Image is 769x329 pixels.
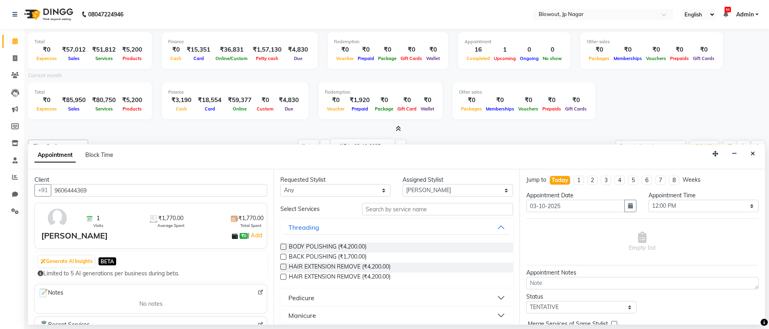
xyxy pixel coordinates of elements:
input: 2025-10-03 [352,140,392,152]
div: 0 [541,45,564,54]
div: Finance [168,38,311,45]
div: [PERSON_NAME] [41,230,108,242]
div: Appointment Time [648,191,759,200]
input: Search by service name [362,203,513,215]
span: Products [121,106,144,112]
div: Pedicure [288,293,314,303]
li: 4 [614,176,625,185]
span: HAIR EXTENSION REMOVE (₹4,200.00) [289,263,391,273]
span: Voucher [334,56,356,61]
div: ₹0 [168,45,183,54]
div: Select Services [274,205,356,213]
div: 0 [518,45,541,54]
input: yyyy-mm-dd [526,200,625,212]
span: Packages [587,56,612,61]
div: Weeks [682,176,701,184]
span: Online/Custom [213,56,250,61]
span: Today [299,140,319,152]
div: ₹18,554 [195,96,225,105]
div: Appointment Date [526,191,636,200]
div: ₹4,830 [285,45,311,54]
div: ₹0 [325,96,346,105]
span: Filter Stylist [33,143,61,149]
div: ₹0 [373,96,395,105]
div: ₹36,831 [213,45,250,54]
div: Appointment [465,38,564,45]
div: ₹1,57,130 [250,45,285,54]
div: ₹1,920 [346,96,373,105]
span: Admin [736,10,754,19]
div: Other sales [459,89,589,96]
span: Appointment [34,148,76,162]
span: ₹0 [240,233,248,239]
span: Package [373,106,395,112]
div: ₹0 [334,45,356,54]
span: Total Spent [240,223,262,229]
div: Threading [288,223,319,232]
div: Other sales [587,38,717,45]
li: 5 [628,176,638,185]
button: Close [747,148,759,160]
div: ₹0 [668,45,691,54]
div: ₹0 [563,96,589,105]
span: Block Time [85,151,113,158]
div: ₹0 [540,96,563,105]
li: 1 [574,176,584,185]
div: ₹15,351 [183,45,213,54]
div: Redemption [334,38,442,45]
li: 3 [601,176,611,185]
div: ₹0 [34,45,59,54]
span: Due [283,106,295,112]
div: ₹51,812 [89,45,119,54]
div: ₹0 [424,45,442,54]
div: ₹0 [644,45,668,54]
div: Assigned Stylist [403,176,513,184]
span: Petty cash [254,56,280,61]
div: ₹0 [459,96,484,105]
div: ₹57,012 [59,45,89,54]
span: Prepaids [540,106,563,112]
div: ₹0 [587,45,612,54]
div: ₹0 [356,45,376,54]
span: No notes [139,300,163,308]
input: Search Appointment [616,140,686,152]
div: ₹5,200 [119,96,145,105]
span: Fri [337,143,352,149]
span: Cash [174,106,189,112]
span: Due [292,56,304,61]
div: Redemption [325,89,436,96]
div: Manicure [288,311,316,320]
div: ₹5,200 [119,45,145,54]
button: Generate AI Insights [38,256,95,267]
span: Gift Cards [691,56,717,61]
span: Vouchers [644,56,668,61]
button: Manicure [284,308,509,323]
li: 2 [587,176,598,185]
span: BETA [99,257,116,265]
div: Total [34,38,145,45]
span: Expenses [34,106,59,112]
span: Gift Card [395,106,419,112]
div: Limited to 5 AI generations per business during beta. [38,269,264,278]
span: Prepaid [350,106,370,112]
span: Sales [66,56,82,61]
span: Ongoing [518,56,541,61]
span: BACK POLISHING (₹1,700.00) [289,253,366,263]
span: Products [121,56,144,61]
div: ₹0 [516,96,540,105]
div: ₹3,190 [168,96,195,105]
span: ₹1,770.00 [158,214,183,223]
div: ₹0 [691,45,717,54]
span: Prepaid [356,56,376,61]
div: Finance [168,89,302,96]
span: 50 [725,7,731,12]
div: Jump to [526,176,546,184]
button: ADD NEW [690,141,718,152]
div: ₹0 [395,96,419,105]
span: Services [93,56,115,61]
span: Gift Cards [563,106,589,112]
div: ₹4,830 [276,96,302,105]
button: Pedicure [284,291,509,305]
div: Client [34,176,267,184]
span: Prepaids [668,56,691,61]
